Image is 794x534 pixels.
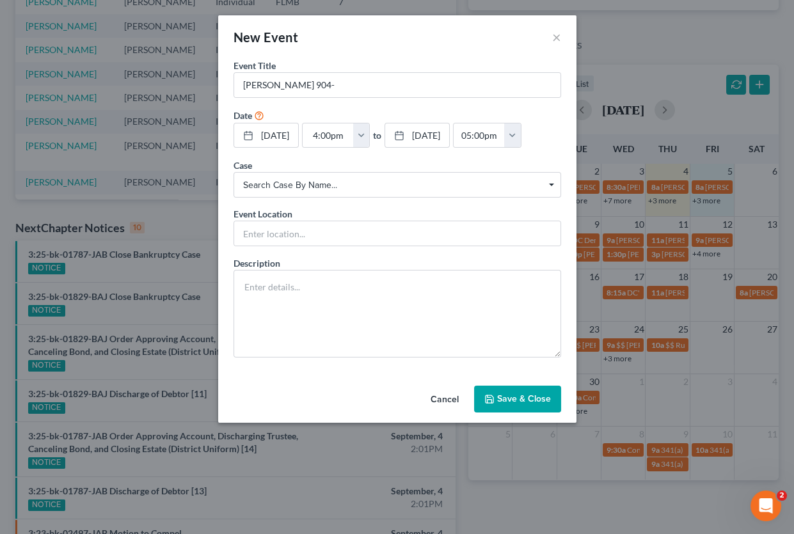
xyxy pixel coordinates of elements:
[234,221,560,246] input: Enter location...
[454,123,505,148] input: -- : --
[750,491,781,521] iframe: Intercom live chat
[234,159,252,172] label: Case
[234,207,292,221] label: Event Location
[234,109,252,122] label: Date
[303,123,354,148] input: -- : --
[234,123,298,148] a: [DATE]
[552,29,561,45] button: ×
[234,60,276,71] span: Event Title
[777,491,787,501] span: 2
[234,172,561,198] span: Select box activate
[474,386,561,412] button: Save & Close
[234,29,299,45] span: New Event
[385,123,449,148] a: [DATE]
[420,387,469,412] button: Cancel
[373,129,381,142] label: to
[234,73,560,97] input: Enter event name...
[234,256,280,270] label: Description
[243,178,552,192] span: Search case by name...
